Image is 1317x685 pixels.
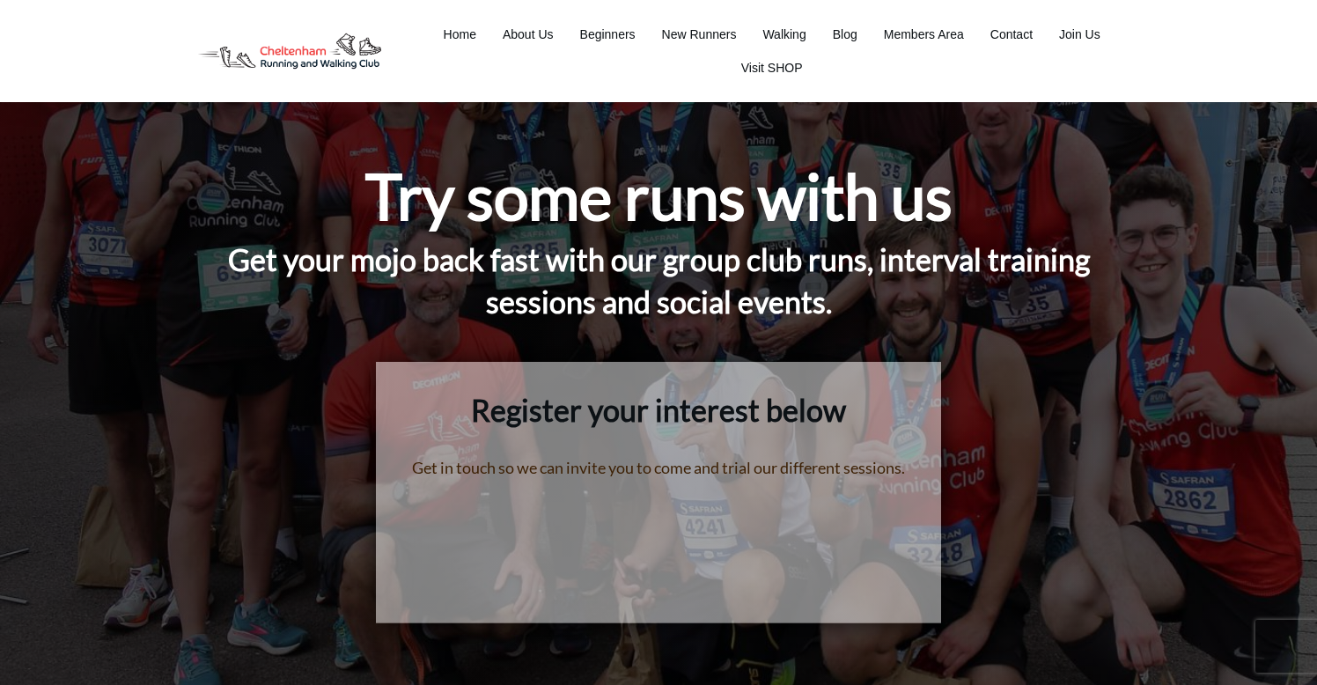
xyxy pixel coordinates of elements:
[184,239,1133,343] h4: Get your mojo back fast with our group club runs, interval training sessions and social events.
[833,22,857,47] a: Blog
[503,22,554,47] a: About Us
[762,22,806,47] a: Walking
[662,22,737,47] a: New Runners
[412,483,905,615] iframe: 1 Runner Interest Form
[412,389,905,453] h2: Register your interest below
[444,22,476,47] a: Home
[183,20,396,81] img: Decathlon
[990,22,1033,47] a: Contact
[884,22,964,47] a: Members Area
[741,55,803,80] a: Visit SHOP
[580,22,636,47] a: Beginners
[412,454,905,482] p: Get in touch so we can invite you to come and trial our different sessions.
[365,156,953,237] h1: Try some runs with us
[1059,22,1100,47] a: Join Us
